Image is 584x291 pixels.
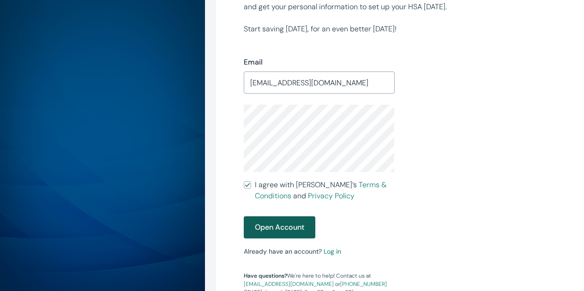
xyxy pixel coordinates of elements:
[244,280,334,288] a: [EMAIL_ADDRESS][DOMAIN_NAME]
[244,57,263,68] label: Email
[324,247,341,255] a: Log in
[340,280,387,288] a: [PHONE_NUMBER]
[255,179,394,202] span: I agree with [PERSON_NAME]’s and
[244,216,315,238] button: Open Account
[244,247,341,255] small: Already have an account?
[244,24,448,35] p: Start saving [DATE], for an even better [DATE]!
[308,191,355,201] a: Privacy Policy
[244,272,287,279] strong: Have questions?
